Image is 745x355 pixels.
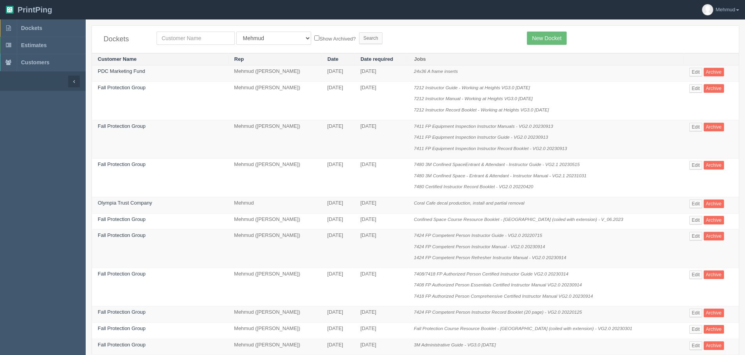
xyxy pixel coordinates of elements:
[314,34,356,43] label: Show Archived?
[321,65,354,82] td: [DATE]
[689,68,702,76] a: Edit
[228,159,321,197] td: Mehmud ([PERSON_NAME])
[414,96,533,101] i: 7212 Instructor Manual - Working at Heights VG3.0 [DATE]
[704,161,724,170] a: Archive
[104,35,145,43] h4: Dockets
[98,85,146,90] a: Fall Protection Group
[704,341,724,350] a: Archive
[228,268,321,306] td: Mehmud ([PERSON_NAME])
[414,217,623,222] i: Confined Space Course Resource Booklet - [GEOGRAPHIC_DATA] (coiled with extension) - V_06.2023
[98,232,146,238] a: Fall Protection Group
[321,268,354,306] td: [DATE]
[704,325,724,334] a: Archive
[228,65,321,82] td: Mehmud ([PERSON_NAME])
[98,309,146,315] a: Fall Protection Group
[414,309,582,314] i: 7424 FP Competent Person Instructor Record Booklet (20 page) - VG2.0 20220125
[414,326,632,331] i: Fall Protection Course Resource Booklet - [GEOGRAPHIC_DATA] (coiled with extension) - VG2.0 20230301
[414,124,553,129] i: 7411 FP Equipment Inspection Instructor Manuals - VG2.0 20230913
[414,293,593,298] i: 7418 FP Authorized Person Comprehensive Certified Instructor Manual VG2.0 20230914
[354,81,408,120] td: [DATE]
[689,200,702,208] a: Edit
[408,53,684,65] th: Jobs
[98,68,145,74] a: PDC Marketing Fund
[704,270,724,279] a: Archive
[689,161,702,170] a: Edit
[414,107,549,112] i: 7212 Instructor Record Booklet - Working at Heights VG3.0 [DATE]
[228,120,321,159] td: Mehmud ([PERSON_NAME])
[689,341,702,350] a: Edit
[354,197,408,213] td: [DATE]
[98,342,146,348] a: Fall Protection Group
[21,42,47,48] span: Estimates
[234,56,244,62] a: Rep
[98,325,146,331] a: Fall Protection Group
[704,123,724,131] a: Archive
[21,59,49,65] span: Customers
[414,173,586,178] i: 7480 3M Confined Space - Entrant & Attendant - Instructor Manual - VG2.1 20231031
[689,325,702,334] a: Edit
[359,32,382,44] input: Search
[321,159,354,197] td: [DATE]
[98,56,137,62] a: Customer Name
[704,232,724,240] a: Archive
[414,85,530,90] i: 7212 Instructor Guide - Working at Heights VG3.0 [DATE]
[354,339,408,355] td: [DATE]
[21,25,42,31] span: Dockets
[414,271,569,276] i: 7408/7418 FP Authorized Person Certified Instructor Guide VG2.0 20230314
[354,268,408,306] td: [DATE]
[689,232,702,240] a: Edit
[354,306,408,323] td: [DATE]
[704,309,724,317] a: Archive
[228,339,321,355] td: Mehmud ([PERSON_NAME])
[321,230,354,268] td: [DATE]
[321,197,354,213] td: [DATE]
[689,309,702,317] a: Edit
[704,216,724,224] a: Archive
[157,32,235,45] input: Customer Name
[228,213,321,230] td: Mehmud ([PERSON_NAME])
[321,323,354,339] td: [DATE]
[98,161,146,167] a: Fall Protection Group
[414,282,582,287] i: 7408 FP Authorized Person Essentials Certified Instructor Manual VG2.0 20230914
[6,6,14,14] img: logo-3e63b451c926e2ac314895c53de4908e5d424f24456219fb08d385ab2e579770.png
[354,323,408,339] td: [DATE]
[321,306,354,323] td: [DATE]
[228,230,321,268] td: Mehmud ([PERSON_NAME])
[414,342,496,347] i: 3M Administrative Guide - VG3.0 [DATE]
[704,200,724,208] a: Archive
[354,159,408,197] td: [DATE]
[321,339,354,355] td: [DATE]
[704,84,724,93] a: Archive
[354,120,408,159] td: [DATE]
[414,162,580,167] i: 7480 3M Confined SpaceEntrant & Attendant - Instructor Guide - VG2.1 20230515
[702,4,713,15] img: avatar_default-7531ab5dedf162e01f1e0bb0964e6a185e93c5c22dfe317fb01d7f8cd2b1632c.jpg
[354,65,408,82] td: [DATE]
[328,56,338,62] a: Date
[98,123,146,129] a: Fall Protection Group
[414,255,566,260] i: 1424 FP Competent Person Refresher Instructor Manual - VG2.0 20230914
[354,213,408,230] td: [DATE]
[98,271,146,277] a: Fall Protection Group
[314,35,319,41] input: Show Archived?
[361,56,393,62] a: Date required
[414,146,567,151] i: 7411 FP Equipment Inspection Instructor Record Booklet - VG2.0 20230913
[527,32,566,45] a: New Docket
[689,123,702,131] a: Edit
[414,233,542,238] i: 7424 FP Competent Person Instructor Guide - VG2.0 20220715
[414,184,534,189] i: 7480 Certified Instructor Record Booklet - VG2.0 20220420
[228,323,321,339] td: Mehmud ([PERSON_NAME])
[321,120,354,159] td: [DATE]
[228,81,321,120] td: Mehmud ([PERSON_NAME])
[228,306,321,323] td: Mehmud ([PERSON_NAME])
[689,84,702,93] a: Edit
[704,68,724,76] a: Archive
[414,244,545,249] i: 7424 FP Competent Person Instructor Manual - VG2.0 20230914
[321,213,354,230] td: [DATE]
[321,81,354,120] td: [DATE]
[228,197,321,213] td: Mehmud
[414,134,548,140] i: 7411 FP Equipment Inspection Instructor Guide - VG2.0 20230913
[354,230,408,268] td: [DATE]
[414,200,525,205] i: Coral Cafe decal production, install and partial removal
[689,270,702,279] a: Edit
[98,200,152,206] a: Olympia Trust Company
